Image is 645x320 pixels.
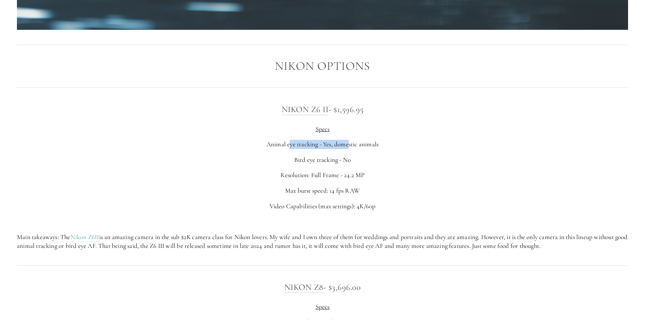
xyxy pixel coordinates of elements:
a: Nikon Z6II [70,233,99,241]
p: Main takeaways: The is an amazing camera in the sub $2K camera class for Nikon lovers. My wife an... [17,233,628,251]
p: Bird eye tracking - No [17,155,628,165]
span: Specs [316,125,330,133]
a: Nikon Z6 II [282,104,329,115]
h3: - $1,596.95 [17,103,628,116]
p: Resolution: Full Frame - 24.2 MP [17,171,628,180]
p: Max burst speed: 14 fps RAW [17,186,628,195]
p: Animal eye tracking - Yes, domestic animals [17,140,628,149]
h2: Nikon Options [17,60,628,73]
p: Video Capabilities (max settings): 4K/60p [17,202,628,211]
span: Specs [316,303,330,311]
h3: - $3,696.00 [17,280,628,294]
a: Nikon Z8 [284,282,323,293]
